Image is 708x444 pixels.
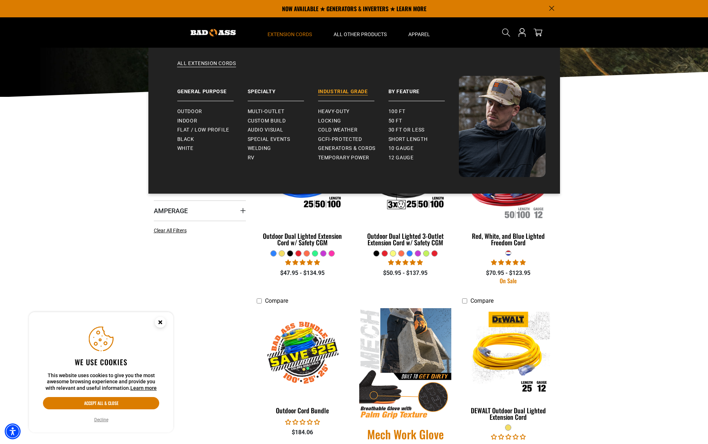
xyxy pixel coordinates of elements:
[318,108,349,115] span: Heavy-Duty
[43,372,159,392] p: This website uses cookies to give you the most awesome browsing experience and provide you with r...
[248,155,255,161] span: RV
[177,127,230,133] span: Flat / Low Profile
[177,107,248,116] a: Outdoor
[248,136,290,143] span: Special Events
[248,144,318,153] a: Welding
[147,312,173,335] button: Close this option
[462,278,554,284] div: On Sale
[177,136,194,143] span: Black
[130,385,157,391] a: This website uses cookies to give you the most awesome browsing experience and provide you with r...
[154,201,246,221] summary: Amperage
[318,145,376,152] span: Generators & Cords
[248,107,318,116] a: Multi-Outlet
[92,416,110,423] button: Decline
[388,125,459,135] a: 30 ft or less
[318,144,388,153] a: Generators & Cords
[532,28,544,37] a: cart
[408,31,430,38] span: Apparel
[388,153,459,163] a: 12 gauge
[500,27,512,38] summary: Search
[398,17,441,48] summary: Apparel
[248,125,318,135] a: Audio Visual
[191,29,236,36] img: Bad Ass Extension Cords
[257,308,349,418] a: Outdoor Cord Bundle Outdoor Cord Bundle
[318,155,370,161] span: Temporary Power
[323,17,398,48] summary: All Other Products
[462,269,554,277] div: $70.95 - $123.95
[177,125,248,135] a: Flat / Low Profile
[462,233,554,246] div: Red, White, and Blue Lighted Freedom Cord
[459,76,546,177] img: Bad Ass Extension Cords
[463,311,554,395] img: DEWALT Outdoor Dual Lighted Extension Cord
[318,135,388,144] a: GCFI-Protected
[318,107,388,116] a: Heavy-Duty
[318,116,388,126] a: Locking
[177,144,248,153] a: White
[257,428,349,437] div: $184.06
[462,308,554,424] a: DEWALT Outdoor Dual Lighted Extension Cord DEWALT Outdoor Dual Lighted Extension Cord
[163,60,546,76] a: All Extension Cords
[388,144,459,153] a: 10 gauge
[388,135,459,144] a: Short Length
[359,427,451,442] a: Mech Work Glove
[470,297,494,304] span: Compare
[154,228,187,233] span: Clear All Filters
[177,135,248,144] a: Black
[318,118,341,124] span: Locking
[388,259,423,266] span: 4.80 stars
[177,108,202,115] span: Outdoor
[516,17,528,48] a: Open this option
[29,312,173,433] aside: Cookie Consent
[248,135,318,144] a: Special Events
[177,116,248,126] a: Indoor
[154,227,190,234] a: Clear All Filters
[318,76,388,101] a: Industrial Grade
[257,311,348,395] img: Outdoor Cord Bundle
[334,31,387,38] span: All Other Products
[248,108,284,115] span: Multi-Outlet
[248,76,318,101] a: Specialty
[154,207,188,215] span: Amperage
[318,136,362,143] span: GCFI-Protected
[388,127,425,133] span: 30 ft or less
[388,107,459,116] a: 100 ft
[388,116,459,126] a: 50 ft
[268,31,312,38] span: Extension Cords
[5,423,21,439] div: Accessibility Menu
[318,125,388,135] a: Cold Weather
[177,76,248,101] a: General Purpose
[265,297,288,304] span: Compare
[257,269,349,277] div: $47.95 - $134.95
[248,116,318,126] a: Custom Build
[318,153,388,163] a: Temporary Power
[248,145,271,152] span: Welding
[43,397,159,409] button: Accept all & close
[359,308,451,420] img: Mech Work Glove
[491,259,526,266] span: 5.00 stars
[359,269,451,277] div: $50.95 - $137.95
[388,76,459,101] a: By Feature
[388,145,414,152] span: 10 gauge
[388,136,428,143] span: Short Length
[248,118,286,124] span: Custom Build
[388,118,402,124] span: 50 ft
[318,127,358,133] span: Cold Weather
[285,419,320,426] span: 0.00 stars
[491,434,526,440] span: 0.00 stars
[462,407,554,420] div: DEWALT Outdoor Dual Lighted Extension Cord
[177,118,197,124] span: Indoor
[43,357,159,367] h2: We use cookies
[388,155,414,161] span: 12 gauge
[359,233,451,246] div: Outdoor Dual Lighted 3-Outlet Extension Cord w/ Safety CGM
[388,108,405,115] span: 100 ft
[257,17,323,48] summary: Extension Cords
[257,233,349,246] div: Outdoor Dual Lighted Extension Cord w/ Safety CGM
[177,145,194,152] span: White
[248,153,318,163] a: RV
[285,259,320,266] span: 4.81 stars
[257,407,349,414] div: Outdoor Cord Bundle
[248,127,283,133] span: Audio Visual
